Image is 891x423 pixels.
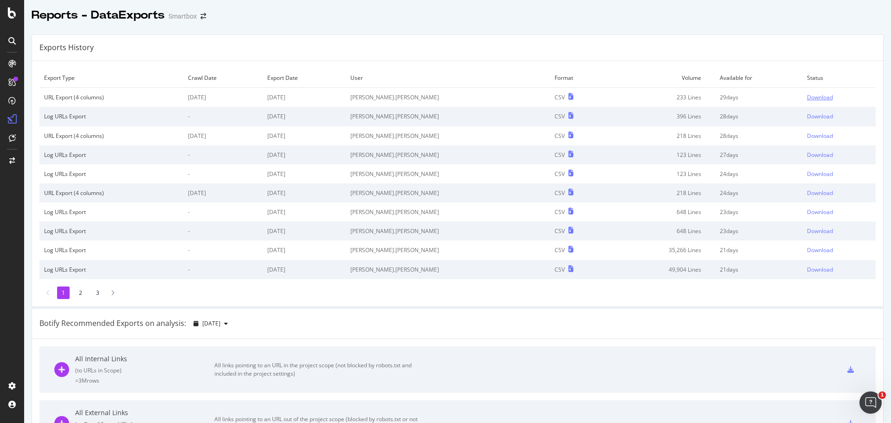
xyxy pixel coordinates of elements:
[183,260,263,279] td: -
[807,132,833,140] div: Download
[39,68,183,88] td: Export Type
[609,164,715,183] td: 123 Lines
[183,202,263,221] td: -
[200,13,206,20] div: arrow-right-arrow-left
[715,107,802,126] td: 28 days
[807,112,871,120] a: Download
[807,93,833,101] div: Download
[44,112,179,120] div: Log URLs Export
[346,260,550,279] td: [PERSON_NAME].[PERSON_NAME]
[715,164,802,183] td: 24 days
[715,68,802,88] td: Available for
[609,68,715,88] td: Volume
[263,202,346,221] td: [DATE]
[346,126,550,145] td: [PERSON_NAME].[PERSON_NAME]
[263,241,346,260] td: [DATE]
[183,241,263,260] td: -
[609,145,715,164] td: 123 Lines
[263,126,346,145] td: [DATE]
[555,170,565,178] div: CSV
[346,164,550,183] td: [PERSON_NAME].[PERSON_NAME]
[807,189,871,197] a: Download
[609,221,715,241] td: 648 Lines
[715,202,802,221] td: 23 days
[346,202,550,221] td: [PERSON_NAME].[PERSON_NAME]
[263,183,346,202] td: [DATE]
[44,151,179,159] div: Log URLs Export
[807,189,833,197] div: Download
[263,221,346,241] td: [DATE]
[44,227,179,235] div: Log URLs Export
[807,266,871,273] a: Download
[807,246,833,254] div: Download
[44,266,179,273] div: Log URLs Export
[807,266,833,273] div: Download
[555,93,565,101] div: CSV
[263,88,346,107] td: [DATE]
[75,366,214,374] div: ( to URLs in Scope )
[847,366,854,373] div: csv-export
[555,227,565,235] div: CSV
[32,7,165,23] div: Reports - DataExports
[807,151,871,159] a: Download
[183,183,263,202] td: [DATE]
[190,316,232,331] button: [DATE]
[263,260,346,279] td: [DATE]
[183,126,263,145] td: [DATE]
[555,132,565,140] div: CSV
[878,391,886,399] span: 1
[609,88,715,107] td: 233 Lines
[346,107,550,126] td: [PERSON_NAME].[PERSON_NAME]
[555,266,565,273] div: CSV
[263,145,346,164] td: [DATE]
[183,107,263,126] td: -
[44,208,179,216] div: Log URLs Export
[807,170,871,178] a: Download
[715,221,802,241] td: 23 days
[609,202,715,221] td: 648 Lines
[555,246,565,254] div: CSV
[346,68,550,88] td: User
[346,88,550,107] td: [PERSON_NAME].[PERSON_NAME]
[715,126,802,145] td: 28 days
[807,246,871,254] a: Download
[75,354,214,364] div: All Internal Links
[44,132,179,140] div: URL Export (4 columns)
[609,126,715,145] td: 218 Lines
[44,189,179,197] div: URL Export (4 columns)
[91,286,104,299] li: 3
[202,319,220,327] span: 2025 Aug. 11th
[715,260,802,279] td: 21 days
[555,189,565,197] div: CSV
[57,286,70,299] li: 1
[44,93,179,101] div: URL Export (4 columns)
[168,12,197,21] div: Smartbox
[44,170,179,178] div: Log URLs Export
[183,88,263,107] td: [DATE]
[550,68,609,88] td: Format
[859,391,882,414] iframe: Intercom live chat
[44,246,179,254] div: Log URLs Export
[807,227,833,235] div: Download
[807,112,833,120] div: Download
[715,88,802,107] td: 29 days
[555,208,565,216] div: CSV
[715,183,802,202] td: 24 days
[715,241,802,260] td: 21 days
[807,208,871,216] a: Download
[609,241,715,260] td: 35,266 Lines
[263,164,346,183] td: [DATE]
[74,286,87,299] li: 2
[715,145,802,164] td: 27 days
[609,183,715,202] td: 218 Lines
[75,408,214,417] div: All External Links
[263,68,346,88] td: Export Date
[609,107,715,126] td: 396 Lines
[807,151,833,159] div: Download
[346,221,550,241] td: [PERSON_NAME].[PERSON_NAME]
[75,377,214,384] div: = 3M rows
[39,318,186,329] div: Botify Recommended Exports on analysis:
[555,112,565,120] div: CSV
[807,208,833,216] div: Download
[39,42,94,53] div: Exports History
